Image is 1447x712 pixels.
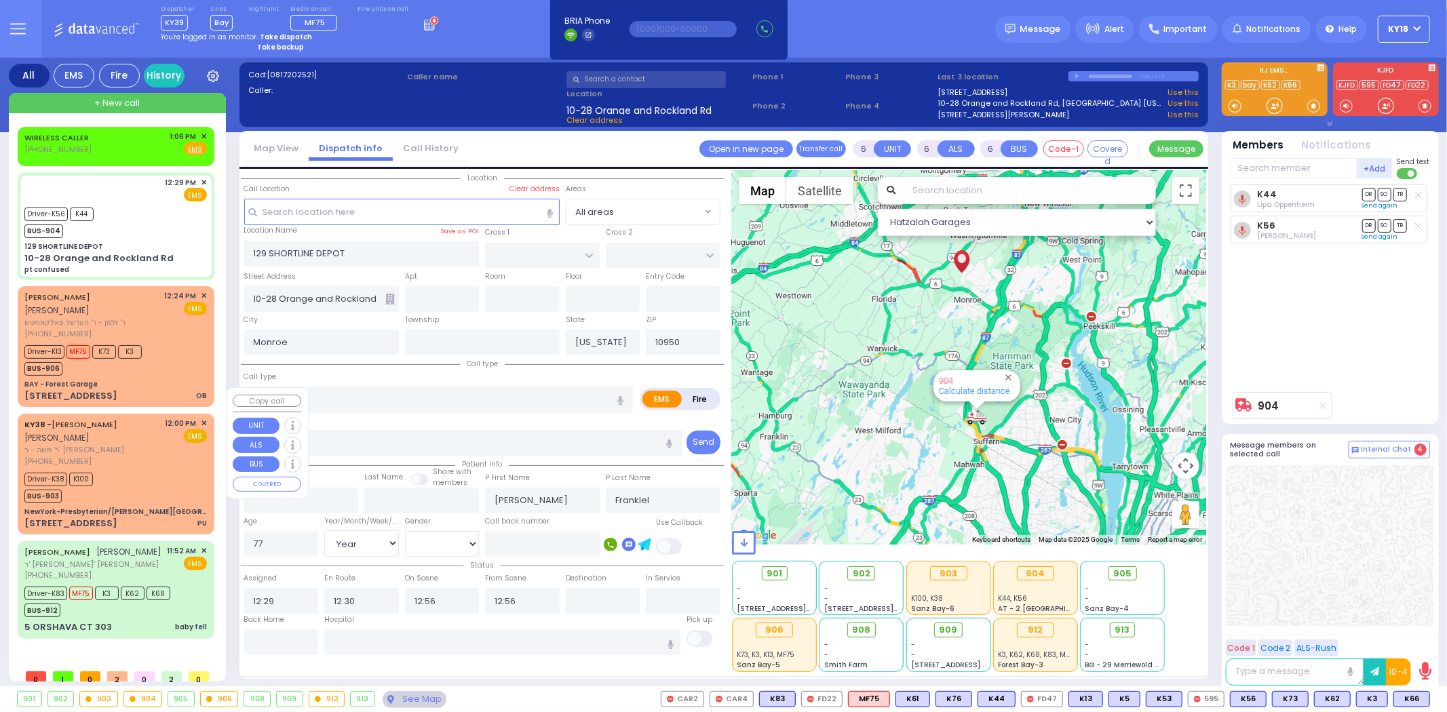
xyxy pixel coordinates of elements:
[1386,658,1411,686] button: 10-4
[244,271,296,282] label: Street Address
[201,692,238,707] div: 906
[405,573,438,584] label: On Scene
[911,593,943,604] span: K100, K38
[201,131,207,142] span: ✕
[1381,80,1404,90] a: FD47
[244,315,258,325] label: City
[383,691,446,708] div: See map
[1257,231,1316,241] span: Joel Wercberger
[24,241,103,252] div: 129 SHORTLINE DEPOT
[24,547,90,557] a: [PERSON_NAME]
[385,294,395,304] span: Other building occupants
[24,604,60,617] span: BUS-912
[24,490,62,503] span: BUS-903
[485,227,509,238] label: Cross 1
[1001,140,1038,157] button: BUS
[1258,639,1292,656] button: Code 2
[938,109,1070,121] a: [STREET_ADDRESS][PERSON_NAME]
[233,418,279,434] button: UNIT
[1406,80,1429,90] a: FD22
[1225,80,1239,90] a: K3
[24,432,90,443] span: [PERSON_NAME]
[161,671,182,681] span: 2
[168,692,194,707] div: 905
[509,184,560,195] label: Clear address
[1378,188,1391,201] span: SO
[210,5,233,14] label: Lines
[124,692,162,707] div: 904
[998,593,1027,604] span: K44, K56
[94,96,140,110] span: + New call
[756,622,793,637] div: 906
[184,302,207,315] span: EMS
[1257,189,1277,199] a: K44
[661,691,704,707] div: CAR2
[656,517,703,528] label: Use Callback
[1233,138,1284,153] button: Members
[95,587,119,600] span: K3
[1172,452,1199,479] button: Map camera controls
[407,71,562,83] label: Caller name
[938,140,975,157] button: ALS
[938,98,1163,109] a: 10-28 Orange and Rockland Rd, [GEOGRAPHIC_DATA] [US_STATE]
[324,629,680,655] input: Search hospital
[566,573,606,584] label: Destination
[92,345,116,359] span: K73
[904,177,1155,204] input: Search location
[606,227,633,238] label: Cross 2
[566,88,748,100] label: Location
[1231,158,1357,178] input: Search member
[118,345,142,359] span: K3
[978,691,1016,707] div: BLS
[248,85,403,96] label: Caller:
[1294,639,1338,656] button: ALS-Rush
[24,328,92,339] span: [PHONE_NUMBER]
[24,207,68,221] span: Driver-K56
[1168,109,1199,121] a: Use this
[1027,696,1034,703] img: red-radio-icon.svg
[24,620,112,634] div: 5 ORSHAVA CT 303
[978,691,1016,707] div: K44
[848,691,890,707] div: MF75
[9,64,50,87] div: All
[66,345,90,359] span: MF75
[53,671,73,681] span: 1
[845,100,933,112] span: Phone 4
[737,650,795,660] span: K73, K3, K13, MF75
[911,660,1039,670] span: [STREET_ADDRESS][PERSON_NAME]
[244,573,277,584] label: Assigned
[911,639,915,650] span: -
[144,64,185,87] a: History
[895,691,930,707] div: BLS
[681,391,719,408] label: Fire
[566,115,623,125] span: Clear address
[1393,691,1430,707] div: BLS
[1017,566,1054,581] div: 904
[175,622,207,632] div: baby fell
[24,517,117,530] div: [STREET_ADDRESS]
[1231,441,1349,458] h5: Message members on selected call
[739,177,786,204] button: Show street map
[1257,199,1315,210] span: Lipa Oppenheim
[752,100,841,112] span: Phone 2
[97,546,162,557] span: [PERSON_NAME]
[1336,80,1358,90] a: KJFD
[566,184,586,195] label: Areas
[1397,157,1430,167] span: Send text
[824,660,868,670] span: Smith Farm
[646,315,656,325] label: ZIP
[1378,16,1430,43] button: KY18
[485,473,530,483] label: P First Name
[853,567,870,580] span: 902
[1333,67,1439,77] label: KJFD
[1068,691,1103,707] div: K13
[147,587,170,600] span: K68
[1393,188,1407,201] span: TR
[1085,650,1089,660] span: -
[201,290,207,302] span: ✕
[566,271,582,282] label: Floor
[260,32,312,42] strong: Take dispatch
[566,199,701,224] span: All areas
[1352,447,1359,454] img: comment-alt.png
[48,692,74,707] div: 902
